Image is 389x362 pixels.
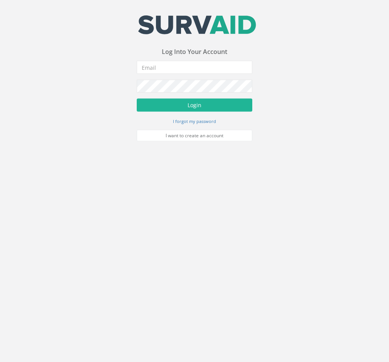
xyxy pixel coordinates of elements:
button: Login [137,99,252,112]
a: I forgot my password [173,118,216,125]
h3: Log Into Your Account [137,49,252,56]
small: I forgot my password [173,118,216,124]
a: I want to create an account [137,130,252,141]
input: Email [137,61,252,74]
